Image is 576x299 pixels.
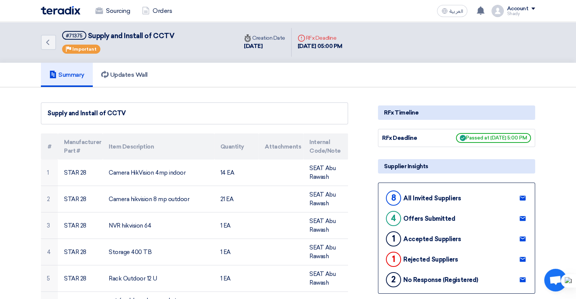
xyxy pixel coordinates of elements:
[93,63,156,87] a: Updates Wall
[41,186,58,212] td: 2
[103,265,214,292] td: Rack Outdoor 12 U
[507,12,535,16] div: Shady
[214,186,259,212] td: 21 EA
[378,105,535,120] div: RFx Timeline
[103,133,214,160] th: Item Description
[303,186,348,212] td: SEAT Abu Rawash
[62,31,174,40] h5: Supply and Install of CCTV
[58,212,103,239] td: STAR 28
[386,272,401,287] div: 2
[507,6,528,12] div: Account
[378,159,535,174] div: Supplier Insights
[244,34,285,42] div: Creation Date
[386,211,401,226] div: 4
[103,160,214,186] td: Camera HikVision 4mp indoor
[303,133,348,160] th: Internal Code/Note
[103,212,214,239] td: NVR hikvision 64
[66,33,83,38] div: #71375
[298,34,342,42] div: RFx Deadline
[214,265,259,292] td: 1 EA
[386,252,401,267] div: 1
[58,186,103,212] td: STAR 28
[88,32,175,40] span: Supply and Install of CCTV
[58,133,103,160] th: Manufacturer Part #
[41,133,58,160] th: #
[403,256,458,263] div: Rejected Suppliers
[58,160,103,186] td: STAR 28
[449,9,463,14] span: العربية
[386,231,401,246] div: 1
[403,215,455,222] div: Offers Submitted
[437,5,467,17] button: العربية
[303,160,348,186] td: SEAT Abu Rawash
[58,265,103,292] td: STAR 28
[103,186,214,212] td: Camera hikvision 8 mp outdoor
[303,265,348,292] td: SEAT Abu Rawash
[101,71,148,79] h5: Updates Wall
[41,63,93,87] a: Summary
[41,6,80,15] img: Teradix logo
[41,212,58,239] td: 3
[456,133,531,143] span: Passed at [DATE] 5:00 PM
[303,239,348,265] td: SEAT Abu Rawash
[214,212,259,239] td: 1 EA
[403,235,461,243] div: Accepted Suppliers
[136,3,178,19] a: Orders
[382,134,439,143] div: RFx Deadline
[47,109,342,118] div: Supply and Install of CCTV
[214,133,259,160] th: Quantity
[58,239,103,265] td: STAR 28
[214,160,259,186] td: 14 EA
[492,5,504,17] img: profile_test.png
[303,212,348,239] td: SEAT Abu Rawash
[298,42,342,51] div: [DATE] 05:00 PM
[244,42,285,51] div: [DATE]
[41,265,58,292] td: 5
[41,160,58,186] td: 1
[103,239,214,265] td: Storage 400 TB
[49,71,84,79] h5: Summary
[386,191,401,206] div: 8
[544,269,567,291] div: Open chat
[89,3,136,19] a: Sourcing
[403,195,461,202] div: All Invited Suppliers
[403,276,478,284] div: No Response (Registered)
[214,239,259,265] td: 1 EA
[41,239,58,265] td: 4
[72,46,97,52] span: Important
[259,133,303,160] th: Attachments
